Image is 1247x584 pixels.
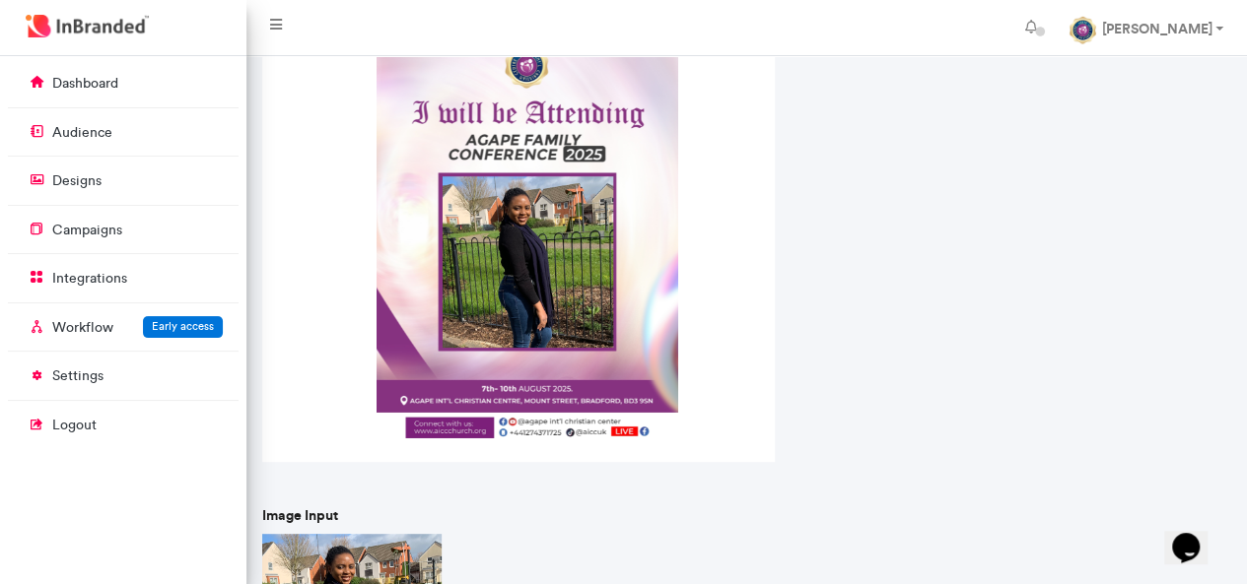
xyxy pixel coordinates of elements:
[52,318,113,338] p: Workflow
[21,10,154,42] img: InBranded Logo
[52,221,122,240] p: campaigns
[52,123,112,143] p: audience
[1164,505,1227,564] iframe: chat widget
[1068,16,1097,45] img: profile dp
[52,416,97,435] p: logout
[152,319,214,333] span: Early access
[52,171,102,191] p: designs
[1101,20,1212,37] strong: [PERSON_NAME]
[52,269,127,289] p: integrations
[52,74,118,94] p: dashboard
[52,366,104,386] p: settings
[262,506,338,526] label: Image Input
